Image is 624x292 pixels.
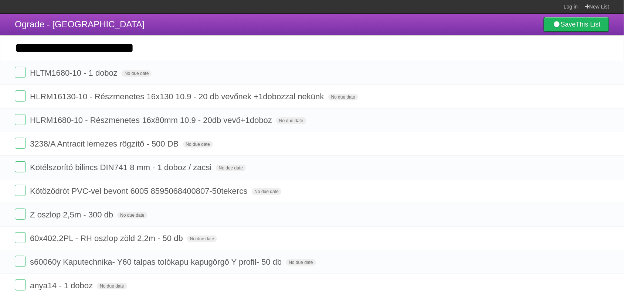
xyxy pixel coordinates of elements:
span: No due date [252,188,282,195]
span: Kötöződrót PVC-vel bevont 6005 8595068400807-50tekercs [30,186,249,196]
span: No due date [286,259,316,266]
span: Ograde - [GEOGRAPHIC_DATA] [15,19,145,29]
span: anya14 - 1 doboz [30,281,95,290]
b: This List [576,21,601,28]
label: Done [15,209,26,220]
span: No due date [97,283,127,289]
a: SaveThis List [544,17,609,32]
label: Done [15,161,26,172]
label: Done [15,232,26,243]
span: HLTM1680-10 - 1 doboz [30,68,119,78]
span: HLRM16130-10 - Részmenetes 16x130 10.9 - 20 db vevőnek +1dobozzal nekünk [30,92,326,101]
span: s60060y Kaputechnika- Y60 talpas tolókapu kapugörgő Y profil- 50 db [30,257,284,267]
label: Done [15,256,26,267]
span: No due date [187,236,217,242]
label: Done [15,185,26,196]
label: Done [15,90,26,102]
span: No due date [117,212,147,219]
span: 60x402,2PL - RH oszlop zöld 2,2m - 50 db [30,234,185,243]
span: No due date [183,141,213,148]
label: Done [15,67,26,78]
span: No due date [122,70,152,77]
label: Done [15,279,26,291]
label: Done [15,138,26,149]
span: No due date [328,94,358,100]
span: No due date [216,165,246,171]
span: No due date [276,117,306,124]
span: HLRM1680-10 - Részmenetes 16x80mm 10.9 - 20db vevő+1doboz [30,116,274,125]
span: Kötélszorító bilincs DIN741 8 mm - 1 doboz / zacsi [30,163,214,172]
span: Z oszlop 2,5m - 300 db [30,210,115,219]
label: Done [15,114,26,125]
span: 3238/A Antracit lemezes rögzítő - 500 DB [30,139,180,148]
